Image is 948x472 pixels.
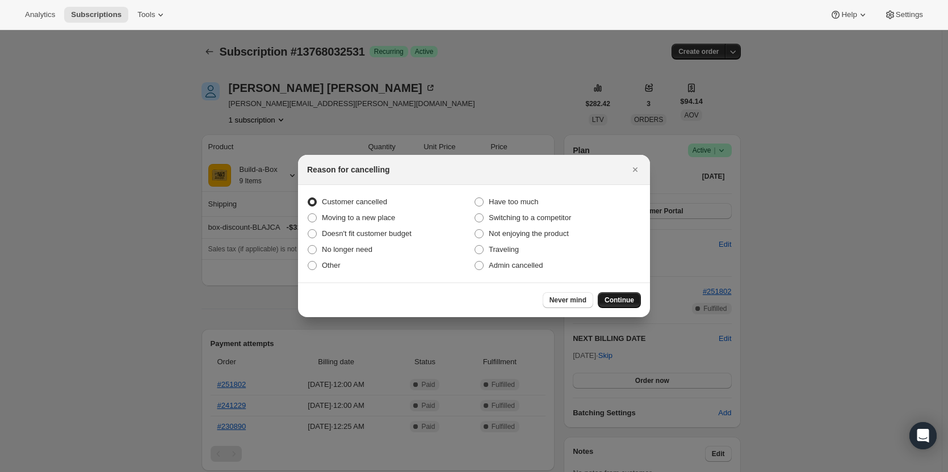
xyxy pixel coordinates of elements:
[489,213,571,222] span: Switching to a competitor
[322,229,412,238] span: Doesn't fit customer budget
[598,292,641,308] button: Continue
[841,10,857,19] span: Help
[823,7,875,23] button: Help
[322,197,387,206] span: Customer cancelled
[322,261,341,269] span: Other
[627,162,643,178] button: Close
[543,292,593,308] button: Never mind
[137,10,155,19] span: Tools
[64,7,128,23] button: Subscriptions
[71,10,121,19] span: Subscriptions
[25,10,55,19] span: Analytics
[489,245,519,254] span: Traveling
[489,261,543,269] span: Admin cancelled
[322,213,395,222] span: Moving to a new place
[489,229,569,238] span: Not enjoying the product
[18,7,62,23] button: Analytics
[489,197,538,206] span: Have too much
[549,296,586,305] span: Never mind
[307,164,389,175] h2: Reason for cancelling
[322,245,372,254] span: No longer need
[909,422,937,449] div: Open Intercom Messenger
[896,10,923,19] span: Settings
[131,7,173,23] button: Tools
[878,7,930,23] button: Settings
[605,296,634,305] span: Continue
